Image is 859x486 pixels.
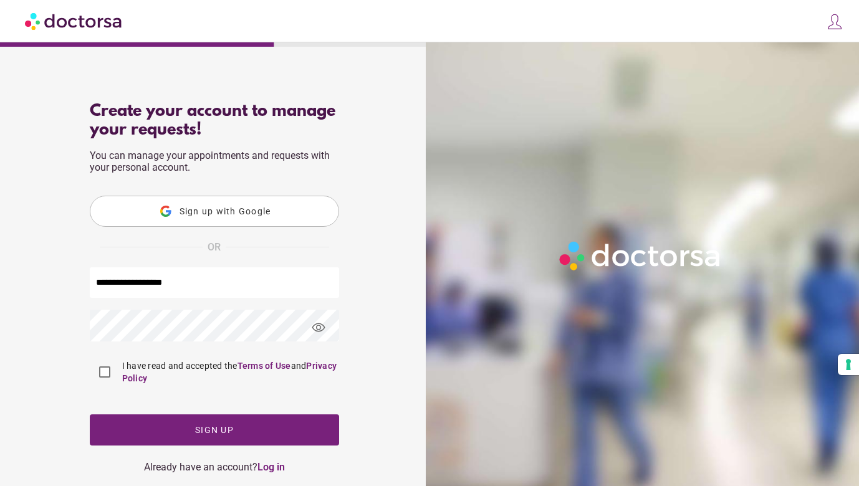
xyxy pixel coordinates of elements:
span: Sign up with Google [179,206,271,216]
img: icons8-customer-100.png [826,13,843,31]
span: visibility [302,311,335,345]
img: Doctorsa.com [25,7,123,35]
span: OR [208,239,221,255]
img: Logo-Doctorsa-trans-White-partial-flat.png [555,237,727,275]
div: Already have an account? [90,461,339,473]
p: You can manage your appointments and requests with your personal account. [90,150,339,173]
span: Sign up [195,425,234,435]
div: Create your account to manage your requests! [90,102,339,140]
a: Log in [257,461,285,473]
label: I have read and accepted the and [120,360,339,384]
a: Privacy Policy [122,361,337,383]
button: Your consent preferences for tracking technologies [838,354,859,375]
button: Sign up with Google [90,196,339,227]
a: Terms of Use [238,361,291,371]
button: Sign up [90,414,339,445]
